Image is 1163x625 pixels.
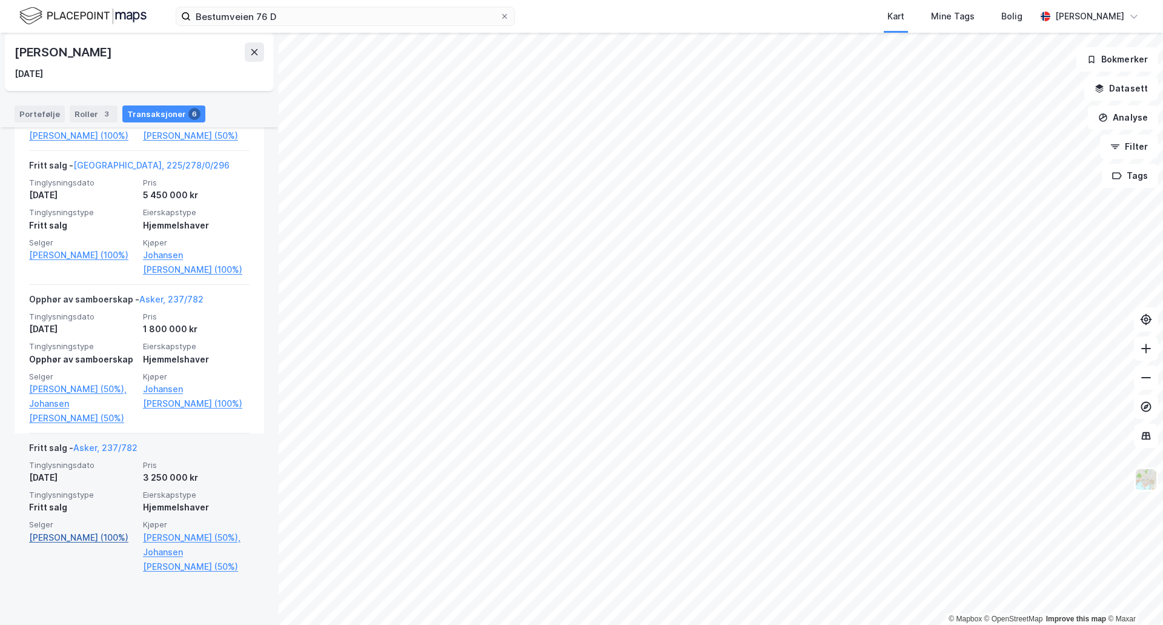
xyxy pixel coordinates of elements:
[143,207,250,218] span: Eierskapstype
[1088,105,1158,130] button: Analyse
[29,312,136,322] span: Tinglysningsdato
[143,178,250,188] span: Pris
[1076,47,1158,72] button: Bokmerker
[1102,567,1163,625] iframe: Chat Widget
[1084,76,1158,101] button: Datasett
[29,500,136,515] div: Fritt salg
[73,443,138,453] a: Asker, 237/782
[29,530,136,545] a: [PERSON_NAME] (100%)
[29,322,136,336] div: [DATE]
[70,105,118,122] div: Roller
[29,207,136,218] span: Tinglysningstype
[949,615,982,623] a: Mapbox
[143,188,250,202] div: 5 450 000 kr
[29,218,136,233] div: Fritt salg
[73,160,230,170] a: [GEOGRAPHIC_DATA], 225/278/0/296
[143,490,250,500] span: Eierskapstype
[1046,615,1106,623] a: Improve this map
[143,322,250,336] div: 1 800 000 kr
[143,372,250,382] span: Kjøper
[143,248,250,277] a: Johansen [PERSON_NAME] (100%)
[1135,468,1158,491] img: Z
[29,441,138,460] div: Fritt salg -
[143,530,250,545] a: [PERSON_NAME] (50%),
[984,615,1043,623] a: OpenStreetMap
[143,341,250,352] span: Eierskapstype
[29,352,136,367] div: Opphør av samboerskap
[29,114,136,143] a: Johansen [PERSON_NAME] (100%)
[29,460,136,470] span: Tinglysningsdato
[1102,164,1158,188] button: Tags
[143,312,250,322] span: Pris
[29,341,136,352] span: Tinglysningstype
[29,490,136,500] span: Tinglysningstype
[139,294,204,304] a: Asker, 237/782
[29,238,136,248] span: Selger
[15,67,43,81] div: [DATE]
[29,372,136,382] span: Selger
[101,108,113,120] div: 3
[143,545,250,574] a: Johansen [PERSON_NAME] (50%)
[29,396,136,426] a: Johansen [PERSON_NAME] (50%)
[143,382,250,411] a: Johansen [PERSON_NAME] (100%)
[29,248,136,262] a: [PERSON_NAME] (100%)
[122,105,205,122] div: Transaksjoner
[29,158,230,178] div: Fritt salg -
[1055,9,1124,24] div: [PERSON_NAME]
[1001,9,1022,24] div: Bolig
[29,470,136,485] div: [DATE]
[143,500,250,515] div: Hjemmelshaver
[29,520,136,530] span: Selger
[143,238,250,248] span: Kjøper
[29,292,204,312] div: Opphør av samboerskap -
[29,382,136,396] a: [PERSON_NAME] (50%),
[15,42,114,62] div: [PERSON_NAME]
[191,7,500,25] input: Søk på adresse, matrikkel, gårdeiere, leietakere eller personer
[143,218,250,233] div: Hjemmelshaver
[1100,135,1158,159] button: Filter
[188,108,200,120] div: 6
[143,352,250,367] div: Hjemmelshaver
[931,9,975,24] div: Mine Tags
[143,460,250,470] span: Pris
[29,188,136,202] div: [DATE]
[19,5,147,27] img: logo.f888ab2527a4732fd821a326f86c7f29.svg
[887,9,904,24] div: Kart
[143,470,250,485] div: 3 250 000 kr
[143,129,250,143] a: [PERSON_NAME] (50%)
[143,520,250,530] span: Kjøper
[29,178,136,188] span: Tinglysningsdato
[15,105,65,122] div: Portefølje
